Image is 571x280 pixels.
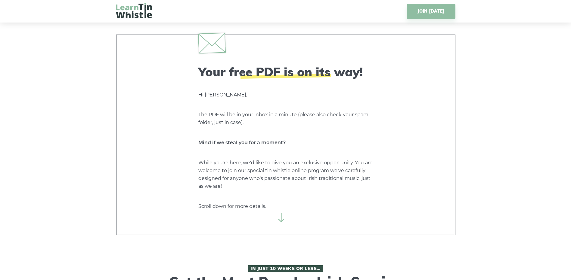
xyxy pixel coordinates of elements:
[198,32,225,53] img: envelope.svg
[407,4,455,19] a: JOIN [DATE]
[198,65,373,79] h2: Your free PDF is on its way!
[116,3,152,18] img: LearnTinWhistle.com
[248,265,323,272] span: In Just 10 Weeks or Less…
[198,111,373,126] p: The PDF will be in your inbox in a minute (please also check your spam folder, just in case).
[198,159,373,190] p: While you're here, we'd like to give you an exclusive opportunity. You are welcome to join our sp...
[198,91,373,99] p: Hi [PERSON_NAME],
[198,140,286,145] strong: Mind if we steal you for a moment?
[198,202,373,210] p: Scroll down for more details.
